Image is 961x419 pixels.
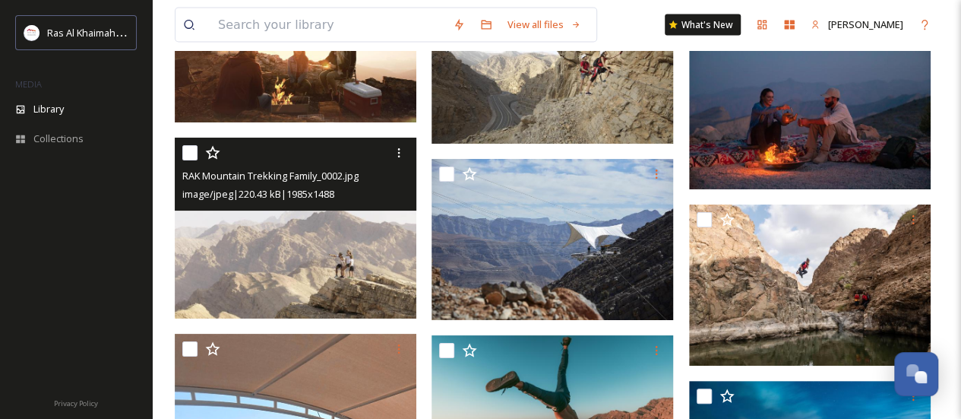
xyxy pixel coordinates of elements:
a: [PERSON_NAME] [803,10,911,40]
input: Search your library [210,8,445,42]
span: MEDIA [15,78,42,90]
span: Privacy Policy [54,398,98,408]
span: [PERSON_NAME] [828,17,903,31]
button: Open Chat [894,352,938,396]
span: Library [33,102,64,116]
img: RAK Mountain Trekking Family_0002.jpg [175,138,416,319]
img: Logo_RAKTDA_RGB-01.png [24,25,40,40]
a: Privacy Policy [54,393,98,411]
img: Zipline Suspended Platform.jpg [432,159,673,320]
a: What's New [665,14,741,36]
span: Collections [33,132,84,146]
span: image/jpeg | 220.43 kB | 1985 x 1488 [182,187,334,201]
img: Wadi Showka.jpg [689,205,931,366]
span: Ras Al Khaimah Tourism Development Authority [47,25,262,40]
img: mountain camping.jpg [689,28,931,189]
a: View all files [500,10,589,40]
span: RAK Mountain Trekking Family_0002.jpg [182,169,359,183]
